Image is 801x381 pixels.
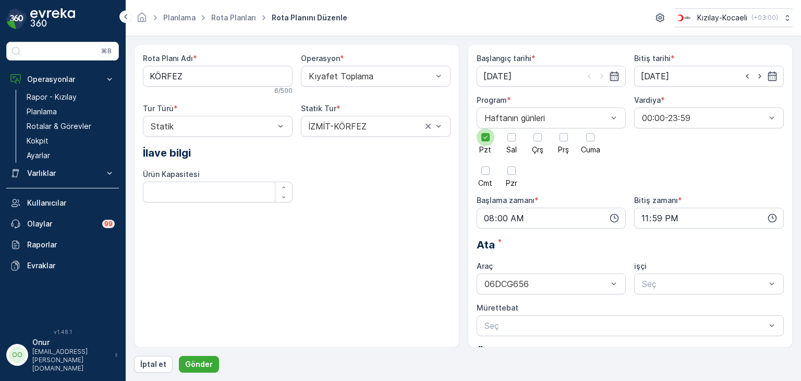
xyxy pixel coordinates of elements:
[478,180,492,187] span: Cmt
[6,329,119,335] span: v 1.48.1
[185,359,213,370] p: Gönder
[477,237,495,253] span: Ata
[211,13,256,22] a: Rota Planları
[6,213,119,234] a: Olaylar99
[484,319,766,332] p: Seç
[27,136,48,146] p: Kokpit
[479,146,491,153] span: Pzt
[6,255,119,276] a: Evraklar
[675,12,693,23] img: k%C4%B1z%C4%B1lay_0jL9uU1.png
[22,119,119,134] a: Rotalar & Görevler
[27,198,115,208] p: Kullanıcılar
[634,54,671,63] label: Bitiş tarihi
[104,220,113,228] p: 99
[27,240,115,250] p: Raporlar
[27,260,115,271] p: Evraklar
[143,170,200,178] label: Ürün Kapasitesi
[22,148,119,163] a: Ayarlar
[30,8,75,29] img: logo_dark-DEwI_e13.png
[675,8,793,27] button: Kızılay-Kocaeli(+03:00)
[6,193,119,213] a: Kullanıcılar
[634,96,661,104] label: Vardiya
[27,150,50,161] p: Ayarlar
[143,54,193,63] label: Rota Planı Adı
[163,13,196,22] a: Planlama
[506,146,517,153] span: Sal
[22,134,119,148] a: Kokpit
[27,168,98,178] p: Varlıklar
[634,261,647,270] label: işçi
[6,234,119,255] a: Raporlar
[6,69,119,90] button: Operasyonlar
[301,104,336,113] label: Statik Tur
[32,337,110,348] p: Onur
[506,180,517,187] span: Pzr
[27,106,57,117] p: Planlama
[27,121,91,132] p: Rotalar & Görevler
[6,163,119,184] button: Varlıklar
[140,359,166,370] p: İptal et
[477,344,784,360] p: Önemli Konumlar
[477,303,518,312] label: Mürettebat
[179,356,219,373] button: Gönder
[477,261,493,270] label: Araç
[642,278,766,290] p: Seç
[101,47,112,55] p: ⌘B
[477,66,626,87] input: dd/mm/yyyy
[634,66,784,87] input: dd/mm/yyyy
[270,13,349,23] span: Rota Planını Düzenle
[27,219,96,229] p: Olaylar
[143,145,191,161] span: İlave bilgi
[32,348,110,373] p: [EMAIL_ADDRESS][PERSON_NAME][DOMAIN_NAME]
[477,96,507,104] label: Program
[532,146,543,153] span: Çrş
[6,337,119,373] button: OOOnur[EMAIL_ADDRESS][PERSON_NAME][DOMAIN_NAME]
[22,104,119,119] a: Planlama
[136,16,148,25] a: Ana Sayfa
[477,196,535,205] label: Başlama zamanı
[143,104,174,113] label: Tur Türü
[477,54,531,63] label: Başlangıç tarihi
[9,347,26,363] div: OO
[134,356,173,373] button: İptal et
[581,146,600,153] span: Cuma
[274,87,293,95] p: 6 / 500
[697,13,747,23] p: Kızılay-Kocaeli
[301,54,340,63] label: Operasyon
[27,92,77,102] p: Rapor - Kızılay
[634,196,678,205] label: Bitiş zamanı
[22,90,119,104] a: Rapor - Kızılay
[27,74,98,85] p: Operasyonlar
[558,146,569,153] span: Prş
[751,14,778,22] p: ( +03:00 )
[6,8,27,29] img: logo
